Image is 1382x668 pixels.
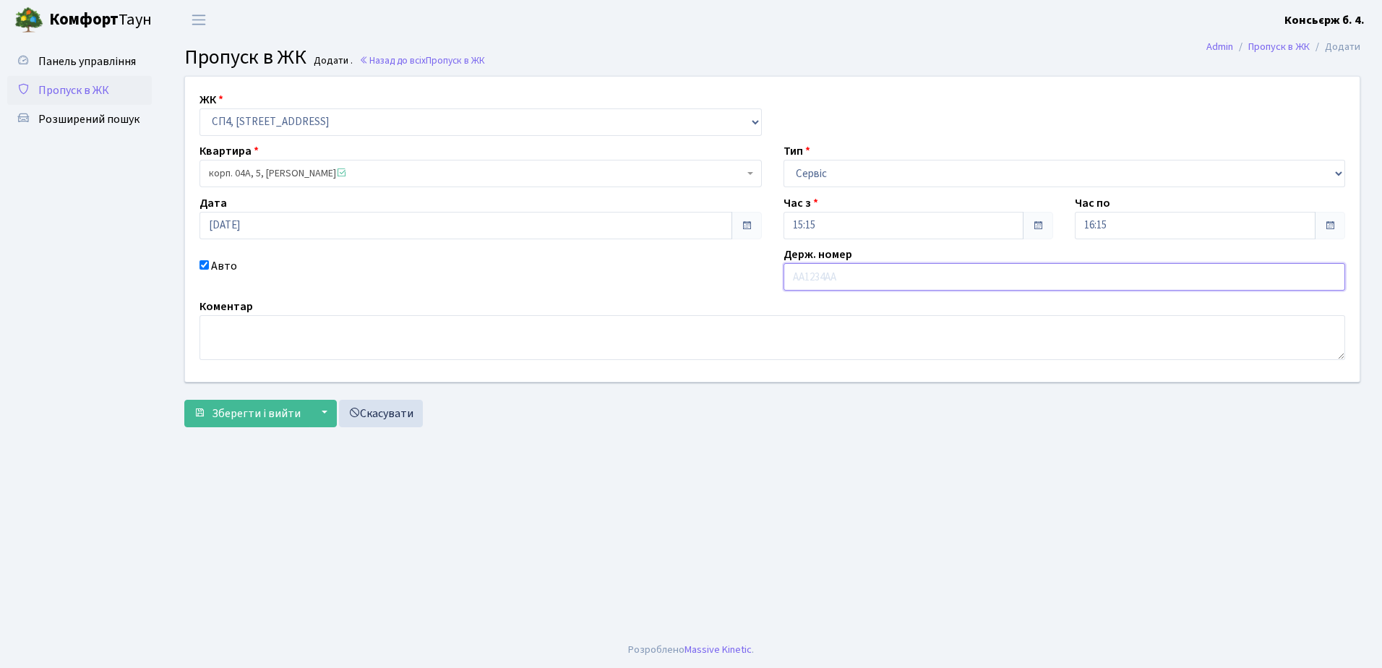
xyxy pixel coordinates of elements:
[199,194,227,212] label: Дата
[209,166,744,181] span: корп. 04А, 5, Беспалько Сергій Сергійович <span class='la la-check-square text-success'></span>
[628,642,754,658] div: Розроблено .
[426,53,485,67] span: Пропуск в ЖК
[14,6,43,35] img: logo.png
[684,642,752,657] a: Massive Kinetic
[49,8,152,33] span: Таун
[1310,39,1360,55] li: Додати
[199,91,223,108] label: ЖК
[1206,39,1233,54] a: Admin
[38,53,136,69] span: Панель управління
[199,298,253,315] label: Коментар
[359,53,485,67] a: Назад до всіхПропуск в ЖК
[212,406,301,421] span: Зберегти і вийти
[184,400,310,427] button: Зберегти і вийти
[784,263,1346,291] input: АА1234АА
[7,76,152,105] a: Пропуск в ЖК
[199,160,762,187] span: корп. 04А, 5, Беспалько Сергій Сергійович <span class='la la-check-square text-success'></span>
[339,400,423,427] a: Скасувати
[38,111,140,127] span: Розширений пошук
[1075,194,1110,212] label: Час по
[784,142,810,160] label: Тип
[784,246,852,263] label: Держ. номер
[311,55,353,67] small: Додати .
[1185,32,1382,62] nav: breadcrumb
[7,105,152,134] a: Розширений пошук
[49,8,119,31] b: Комфорт
[784,194,818,212] label: Час з
[184,43,306,72] span: Пропуск в ЖК
[7,47,152,76] a: Панель управління
[1284,12,1365,28] b: Консьєрж б. 4.
[1284,12,1365,29] a: Консьєрж б. 4.
[211,257,237,275] label: Авто
[181,8,217,32] button: Переключити навігацію
[1248,39,1310,54] a: Пропуск в ЖК
[199,142,259,160] label: Квартира
[38,82,109,98] span: Пропуск в ЖК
